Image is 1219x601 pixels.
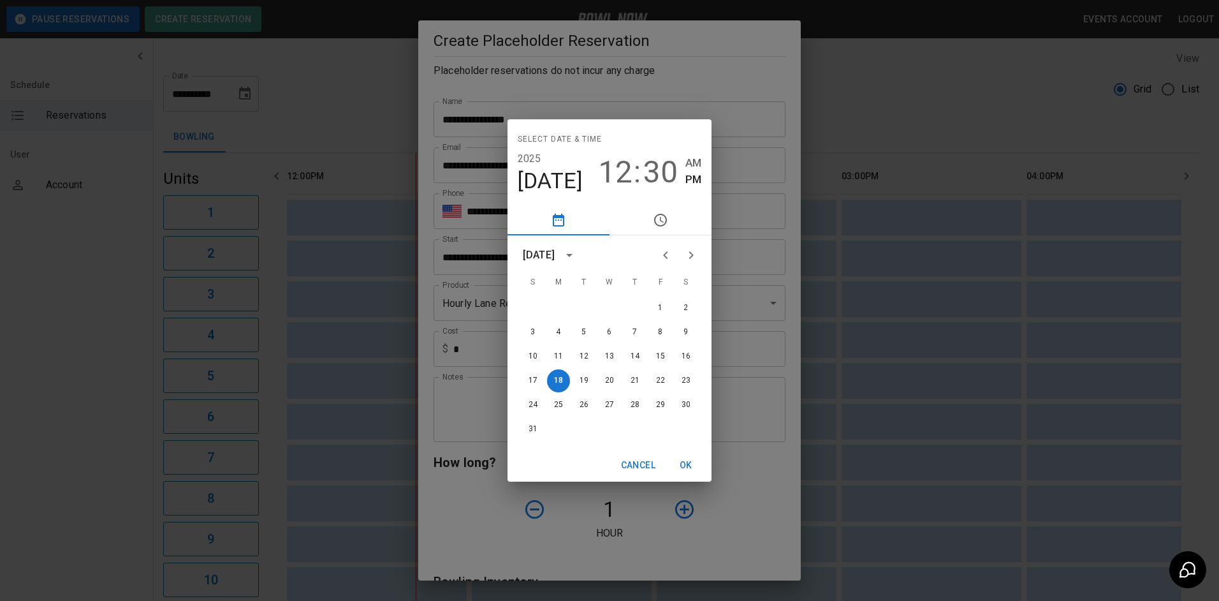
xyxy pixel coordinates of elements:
span: Wednesday [598,270,621,295]
button: 9 [675,321,697,344]
button: 28 [624,394,646,417]
button: pick time [609,205,712,235]
button: 20 [598,369,621,392]
button: 31 [522,418,544,441]
button: 2025 [518,150,541,168]
button: 25 [547,394,570,417]
button: 26 [573,394,595,417]
button: 21 [624,369,646,392]
button: 3 [522,321,544,344]
button: Cancel [616,454,661,477]
span: Thursday [624,270,646,295]
span: Monday [547,270,570,295]
button: 5 [573,321,595,344]
span: Select date & time [518,130,602,150]
button: Previous month [653,242,678,268]
button: 1 [649,297,672,320]
button: pick date [507,205,609,235]
button: 12 [598,154,632,190]
button: PM [685,171,701,188]
button: 12 [573,345,595,368]
span: Sunday [522,270,544,295]
button: 30 [643,154,678,190]
button: 6 [598,321,621,344]
button: 23 [675,369,697,392]
button: 15 [649,345,672,368]
button: 24 [522,394,544,417]
button: OK [666,454,706,477]
button: 18 [547,369,570,392]
button: AM [685,154,701,172]
button: 16 [675,345,697,368]
button: [DATE] [518,168,583,195]
span: Saturday [675,270,697,295]
button: 10 [522,345,544,368]
button: 22 [649,369,672,392]
div: [DATE] [523,248,555,263]
button: calendar view is open, switch to year view [558,244,580,266]
span: : [634,154,641,190]
button: 13 [598,345,621,368]
span: Tuesday [573,270,595,295]
button: 17 [522,369,544,392]
button: 19 [573,369,595,392]
span: Friday [649,270,672,295]
button: 7 [624,321,646,344]
button: 4 [547,321,570,344]
button: 27 [598,394,621,417]
button: 2 [675,297,697,320]
button: 8 [649,321,672,344]
button: 11 [547,345,570,368]
button: Next month [678,242,704,268]
button: 30 [675,394,697,417]
button: 14 [624,345,646,368]
button: 29 [649,394,672,417]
